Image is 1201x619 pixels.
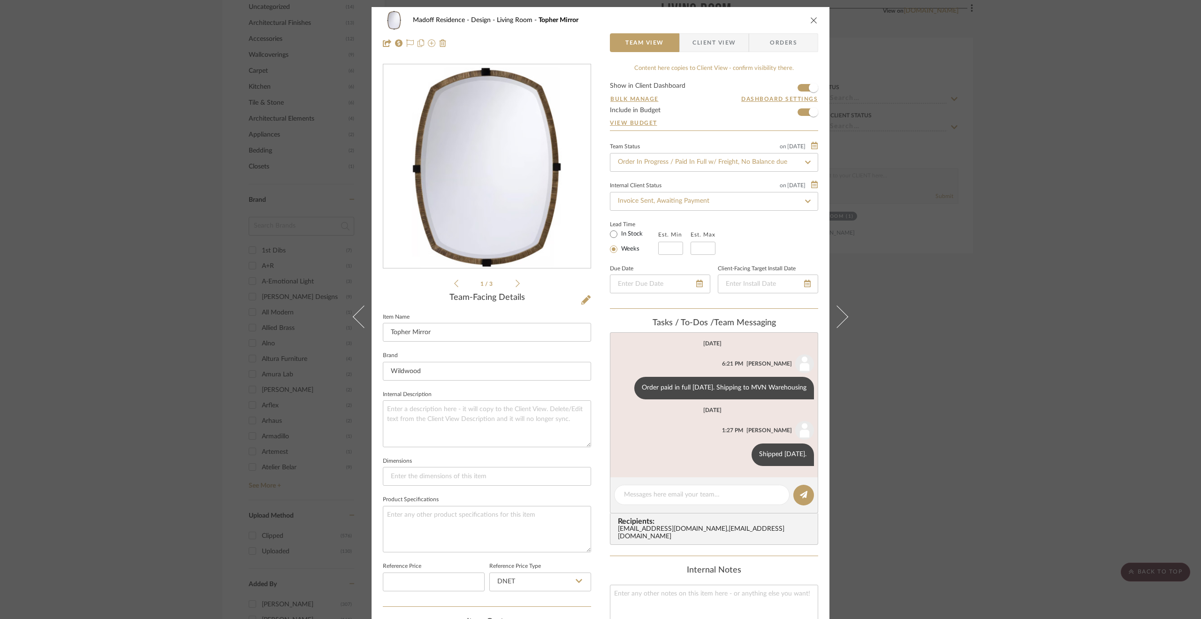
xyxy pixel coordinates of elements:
button: Bulk Manage [610,95,659,103]
div: Team-Facing Details [383,293,591,303]
img: user_avatar.png [795,421,814,440]
span: 3 [489,281,494,287]
span: / [485,281,489,287]
div: Internal Client Status [610,183,661,188]
label: Brand [383,353,398,358]
label: Client-Facing Target Install Date [718,267,796,271]
label: In Stock [619,230,643,238]
div: [EMAIL_ADDRESS][DOMAIN_NAME] , [EMAIL_ADDRESS][DOMAIN_NAME] [618,526,814,541]
img: Remove from project [439,39,447,47]
span: 1 [480,281,485,287]
input: Enter Item Name [383,323,591,342]
div: Order paid in full [DATE]. Shipping to MVN Warehousing [634,377,814,399]
div: Internal Notes [610,566,818,576]
div: 1:27 PM [722,426,743,435]
span: [DATE] [786,143,806,150]
img: user_avatar.png [795,354,814,373]
span: [DATE] [786,182,806,189]
label: Reference Price Type [489,564,541,569]
input: Enter Due Date [610,275,710,293]
label: Internal Description [383,392,432,397]
span: Client View [692,33,736,52]
img: d26620c9-b37c-48aa-88d6-1f2eb0b353d2_436x436.jpg [410,65,564,268]
label: Dimensions [383,459,412,464]
div: Shipped [DATE]. [752,443,814,466]
div: [DATE] [703,407,722,413]
span: Topher Mirror [539,17,578,23]
span: Orders [760,33,807,52]
label: Lead Time [610,220,658,229]
span: on [780,144,786,149]
div: Team Status [610,145,640,149]
a: View Budget [610,119,818,127]
div: [PERSON_NAME] [746,426,792,435]
input: Type to Search… [610,192,818,211]
span: Madoff Residence - Design [413,17,497,23]
button: Dashboard Settings [741,95,818,103]
input: Enter the dimensions of this item [383,467,591,486]
input: Enter Brand [383,362,591,381]
span: on [780,183,786,188]
label: Reference Price [383,564,421,569]
div: [PERSON_NAME] [746,359,792,368]
div: 6:21 PM [722,359,743,368]
button: close [810,16,818,24]
span: Team View [625,33,664,52]
span: Recipients: [618,517,814,526]
img: d26620c9-b37c-48aa-88d6-1f2eb0b353d2_48x40.jpg [383,11,405,30]
div: team Messaging [610,318,818,329]
span: Tasks / To-Dos / [653,319,714,327]
label: Due Date [610,267,633,271]
input: Enter Install Date [718,275,818,293]
input: Type to Search… [610,153,818,172]
label: Product Specifications [383,497,439,502]
label: Weeks [619,245,639,253]
div: Content here copies to Client View - confirm visibility there. [610,64,818,73]
label: Est. Max [691,231,715,238]
mat-radio-group: Select item type [610,229,658,255]
div: 0 [383,65,591,268]
span: Living Room [497,17,539,23]
label: Est. Min [658,231,682,238]
label: Item Name [383,315,410,320]
div: [DATE] [703,340,722,347]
